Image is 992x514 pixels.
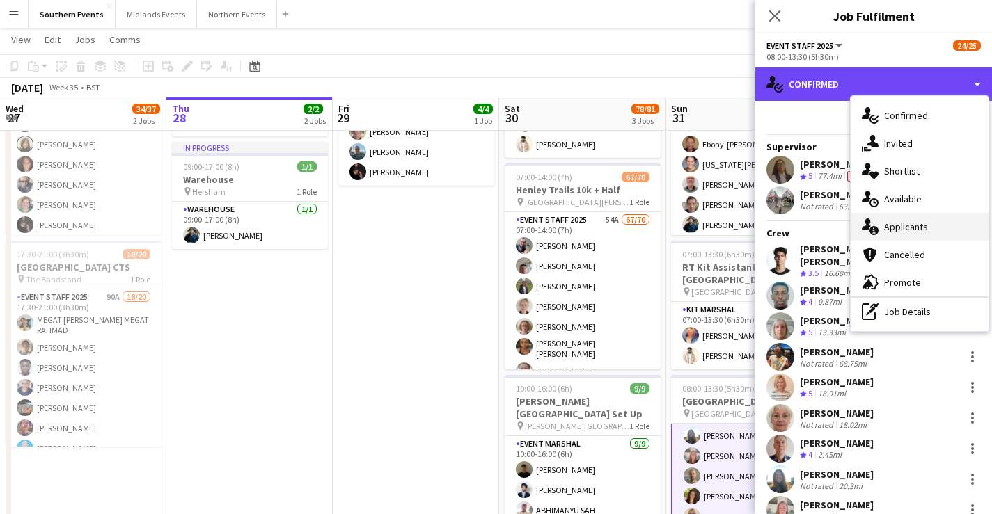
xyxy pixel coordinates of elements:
[6,261,162,273] h3: [GEOGRAPHIC_DATA] CTS
[109,33,141,46] span: Comms
[297,186,317,197] span: 1 Role
[336,110,349,126] span: 29
[671,302,827,369] app-card-role: Kit Marshal2/207:00-13:30 (6h30m)[PERSON_NAME][PERSON_NAME]
[815,388,849,400] div: 18.91mi
[629,197,649,207] span: 1 Role
[836,358,869,369] div: 68.75mi
[304,115,326,126] div: 2 Jobs
[851,185,989,213] div: Available
[800,437,874,449] div: [PERSON_NAME]
[800,419,836,430] div: Not rated
[192,186,226,197] span: Hersham
[505,184,661,196] h3: Henley Trails 10k + Half
[17,249,89,259] span: 17:30-21:00 (3h30m)
[851,213,989,241] div: Applicants
[808,296,812,307] span: 4
[29,1,116,28] button: Southern Events
[172,202,328,249] app-card-role: Warehouse1/109:00-17:00 (8h)[PERSON_NAME]
[766,51,981,62] div: 08:00-13:30 (5h30m)
[45,33,61,46] span: Edit
[130,274,150,284] span: 1 Role
[116,1,197,28] button: Midlands Events
[808,170,812,181] span: 5
[473,104,493,114] span: 4/4
[516,383,572,394] span: 10:00-16:00 (6h)
[800,468,874,481] div: [PERSON_NAME]
[505,102,520,115] span: Sat
[808,268,819,278] span: 3.5
[755,140,992,153] div: Supervisor
[170,110,189,126] span: 28
[755,67,992,101] div: Confirmed
[505,163,661,369] app-job-card: 07:00-14:00 (7h)67/70Henley Trails 10k + Half [GEOGRAPHIC_DATA][PERSON_NAME]1 RoleEvent Staff 202...
[815,296,844,308] div: 0.87mi
[800,314,874,327] div: [PERSON_NAME]
[172,142,328,249] app-job-card: In progress09:00-17:00 (8h)1/1Warehouse Hersham1 RoleWarehouse1/109:00-17:00 (8h)[PERSON_NAME]
[766,40,844,51] button: Event Staff 2025
[133,115,159,126] div: 2 Jobs
[123,249,150,259] span: 18/20
[851,157,989,185] div: Shortlist
[815,170,844,182] div: 77.4mi
[800,284,874,296] div: [PERSON_NAME]
[197,1,277,28] button: Northern Events
[953,40,981,51] span: 24/25
[808,327,812,337] span: 5
[671,29,827,235] app-job-card: 05:30-11:00 (5h30m)50/51[PERSON_NAME] Park Triathlon [PERSON_NAME][GEOGRAPHIC_DATA]1 RoleEvent Ma...
[525,421,629,431] span: [PERSON_NAME][GEOGRAPHIC_DATA] Tri Set Up
[516,172,572,182] span: 07:00-14:00 (7h)
[755,7,992,25] h3: Job Fulfilment
[808,388,812,399] span: 5
[800,481,836,491] div: Not rated
[847,171,865,182] span: Fee
[766,40,833,51] span: Event Staff 2025
[172,102,189,115] span: Thu
[338,102,349,115] span: Fri
[851,298,989,326] div: Job Details
[3,110,24,126] span: 27
[836,419,869,430] div: 18.02mi
[631,104,659,114] span: 78/81
[800,243,959,268] div: [PERSON_NAME] De la [PERSON_NAME]
[800,188,893,201] div: [PERSON_NAME]
[691,287,768,297] span: [GEOGRAPHIC_DATA]
[172,173,328,186] h3: Warehouse
[808,449,812,460] span: 4
[755,227,992,239] div: Crew
[86,82,100,93] div: BST
[682,383,755,394] span: 08:00-13:30 (5h30m)
[74,33,95,46] span: Jobs
[304,104,323,114] span: 2/2
[836,201,869,212] div: 63.68mi
[505,395,661,420] h3: [PERSON_NAME][GEOGRAPHIC_DATA] Set Up
[671,261,827,286] h3: RT Kit Assistant - [GEOGRAPHIC_DATA]
[844,170,868,182] div: Crew has different fees then in role
[669,110,688,126] span: 31
[6,31,36,49] a: View
[6,241,162,447] app-job-card: 17:30-21:00 (3h30m)18/20[GEOGRAPHIC_DATA] CTS The Bandstand1 RoleEvent Staff 202590A18/2017:30-21...
[691,408,768,419] span: [GEOGRAPHIC_DATA]
[851,102,989,129] div: Confirmed
[183,161,239,172] span: 09:00-17:00 (8h)
[503,110,520,126] span: 30
[851,129,989,157] div: Invited
[622,172,649,182] span: 67/70
[671,241,827,369] app-job-card: 07:00-13:30 (6h30m)2/2RT Kit Assistant - [GEOGRAPHIC_DATA] [GEOGRAPHIC_DATA]1 RoleKit Marshal2/20...
[104,31,146,49] a: Comms
[800,201,836,212] div: Not rated
[338,78,494,186] app-card-role: Event Staff 20254/412:00-15:00 (3h)[PERSON_NAME][PERSON_NAME][PERSON_NAME][PERSON_NAME]
[836,481,865,491] div: 20.3mi
[172,142,328,153] div: In progress
[815,449,844,461] div: 2.45mi
[6,102,24,115] span: Wed
[800,346,874,358] div: [PERSON_NAME]
[671,102,688,115] span: Sun
[6,29,162,235] app-job-card: 17:00-21:00 (4h)16/17[PERSON_NAME] Triathlon + Run [PERSON_NAME] Lake ([GEOGRAPHIC_DATA])1 RoleEv...
[851,241,989,268] div: Cancelled
[629,421,649,431] span: 1 Role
